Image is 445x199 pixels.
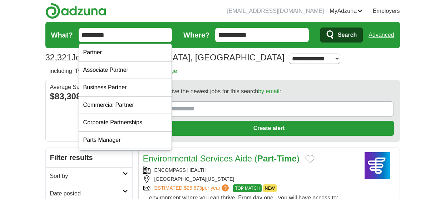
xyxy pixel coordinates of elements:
[360,152,395,179] img: Encompass Health logo
[258,88,280,94] a: by email
[154,184,231,192] a: ESTIMATED:$25,873per year?
[46,148,132,167] h2: Filter results
[143,175,354,183] div: [GEOGRAPHIC_DATA][US_STATE]
[50,67,177,75] h2: including "Part" or "Time" or "Accountant"
[227,7,324,15] li: [EMAIL_ADDRESS][DOMAIN_NAME]
[373,7,400,15] a: Employers
[320,28,363,43] button: Search
[305,155,315,164] button: Add to favorite jobs
[79,114,172,131] div: Corporate Partnerships
[144,121,394,136] button: Create alert
[369,28,394,42] a: Advanced
[45,51,71,64] span: 32,321
[143,154,300,163] a: Environmental Services Aide (Part-Time)
[79,79,172,96] div: Business Partner
[233,184,261,192] span: TOP MATCH
[183,30,209,40] label: Where?
[46,167,132,185] a: Sort by
[79,61,172,79] div: Associate Partner
[330,7,362,15] a: MyAdzuna
[45,3,106,19] img: Adzuna logo
[154,167,207,173] a: ENCOMPASS HEALTH
[50,84,128,90] div: Average Salary
[79,96,172,114] div: Commercial Partner
[79,131,172,149] div: Parts Manager
[50,90,128,103] div: $83,308
[79,149,172,166] div: Partnerships Manager
[184,185,202,191] span: $25,873
[79,44,172,61] div: Partner
[263,184,277,192] span: NEW
[159,87,281,96] span: Receive the newest jobs for this search :
[51,30,73,40] label: What?
[277,154,297,163] strong: Time
[222,184,229,191] span: ?
[45,53,285,62] h1: Jobs in [GEOGRAPHIC_DATA], [GEOGRAPHIC_DATA]
[50,189,123,198] h2: Date posted
[257,154,274,163] strong: Part
[50,172,123,180] h2: Sort by
[338,28,357,42] span: Search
